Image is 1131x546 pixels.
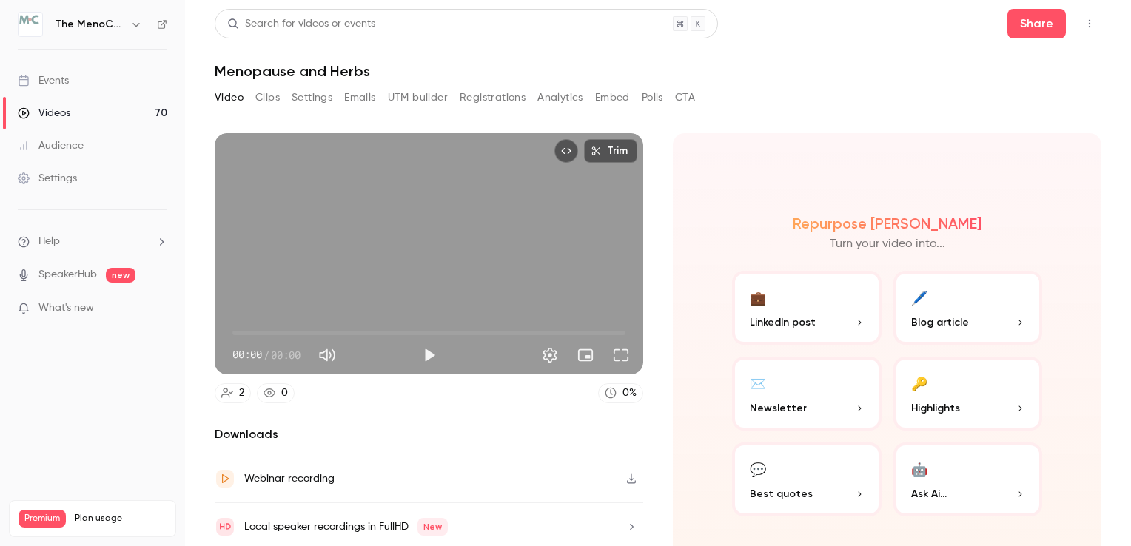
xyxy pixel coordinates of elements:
button: Clips [255,86,280,109]
img: The MenoChannel [19,13,42,36]
h6: The MenoChannel [55,17,124,32]
a: 0 [257,383,295,403]
iframe: Noticeable Trigger [150,302,167,315]
button: Embed video [554,139,578,163]
span: Best quotes [750,486,813,502]
button: Embed [595,86,630,109]
li: help-dropdown-opener [18,234,167,249]
a: 2 [215,383,251,403]
span: New [417,518,448,536]
div: Search for videos or events [227,16,375,32]
button: Emails [344,86,375,109]
h1: Menopause and Herbs [215,62,1101,80]
button: Settings [292,86,332,109]
div: 0 [281,385,288,401]
span: 00:00 [232,347,262,363]
div: 🔑 [911,371,927,394]
button: Polls [642,86,663,109]
span: Highlights [911,400,960,416]
button: Share [1007,9,1066,38]
h2: Downloads [215,425,643,443]
span: 00:00 [271,347,301,363]
div: Local speaker recordings in FullHD [244,518,448,536]
span: Ask Ai... [911,486,947,502]
span: Blog article [911,314,969,330]
button: Mute [312,340,342,370]
button: Full screen [606,340,636,370]
div: 0 % [622,385,637,401]
button: 💬Best quotes [732,442,882,516]
button: Top Bar Actions [1078,12,1101,36]
span: Newsletter [750,400,807,416]
button: Analytics [537,86,583,109]
div: 🤖 [911,457,927,480]
button: CTA [675,86,695,109]
a: 0% [598,383,643,403]
a: SpeakerHub [38,267,97,283]
div: Settings [18,171,77,186]
button: UTM builder [388,86,448,109]
span: Plan usage [75,513,167,525]
button: Turn on miniplayer [571,340,600,370]
span: What's new [38,300,94,316]
button: Trim [584,139,637,163]
div: Videos [18,106,70,121]
button: 🔑Highlights [893,357,1043,431]
span: Premium [19,510,66,528]
button: Settings [535,340,565,370]
h2: Repurpose [PERSON_NAME] [793,215,981,232]
div: Webinar recording [244,470,335,488]
div: 2 [239,385,244,401]
button: 🖊️Blog article [893,271,1043,345]
button: Video [215,86,244,109]
span: LinkedIn post [750,314,816,330]
div: 💼 [750,286,766,309]
div: Audience [18,138,84,153]
button: ✉️Newsletter [732,357,882,431]
button: Play [415,340,444,370]
div: Events [18,73,69,88]
div: 🖊️ [911,286,927,309]
button: 💼LinkedIn post [732,271,882,345]
span: new [106,268,135,283]
div: 00:00 [232,347,301,363]
button: 🤖Ask Ai... [893,442,1043,516]
span: Help [38,234,60,249]
div: ✉️ [750,371,766,394]
button: Registrations [460,86,526,109]
p: Turn your video into... [830,235,945,253]
span: / [264,347,269,363]
div: 💬 [750,457,766,480]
